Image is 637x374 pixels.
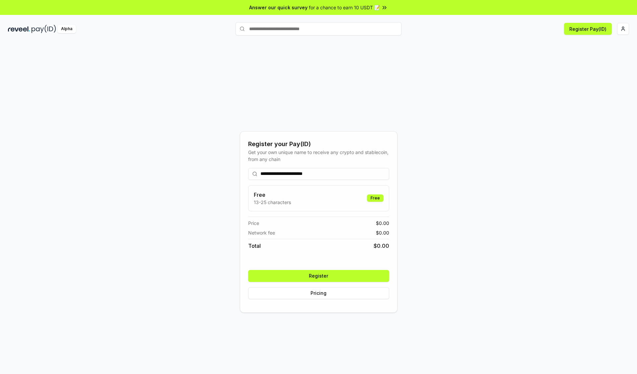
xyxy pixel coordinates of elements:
[248,242,261,250] span: Total
[248,229,275,236] span: Network fee
[564,23,612,35] button: Register Pay(ID)
[248,149,389,163] div: Get your own unique name to receive any crypto and stablecoin, from any chain
[254,191,291,199] h3: Free
[376,220,389,227] span: $ 0.00
[32,25,56,33] img: pay_id
[367,194,384,202] div: Free
[254,199,291,206] p: 13-25 characters
[249,4,308,11] span: Answer our quick survey
[57,25,76,33] div: Alpha
[248,139,389,149] div: Register your Pay(ID)
[374,242,389,250] span: $ 0.00
[248,287,389,299] button: Pricing
[8,25,30,33] img: reveel_dark
[248,270,389,282] button: Register
[376,229,389,236] span: $ 0.00
[309,4,380,11] span: for a chance to earn 10 USDT 📝
[248,220,259,227] span: Price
